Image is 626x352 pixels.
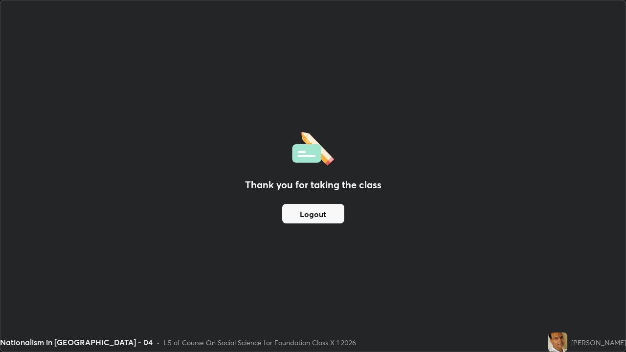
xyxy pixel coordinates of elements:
img: offlineFeedback.1438e8b3.svg [292,129,334,166]
div: [PERSON_NAME] [571,337,626,348]
button: Logout [282,204,344,223]
div: L5 of Course On Social Science for Foundation Class X 1 2026 [164,337,356,348]
div: • [156,337,160,348]
h2: Thank you for taking the class [245,177,381,192]
img: 7170774474b940bbbc15726289db5a1f.jpg [548,332,567,352]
